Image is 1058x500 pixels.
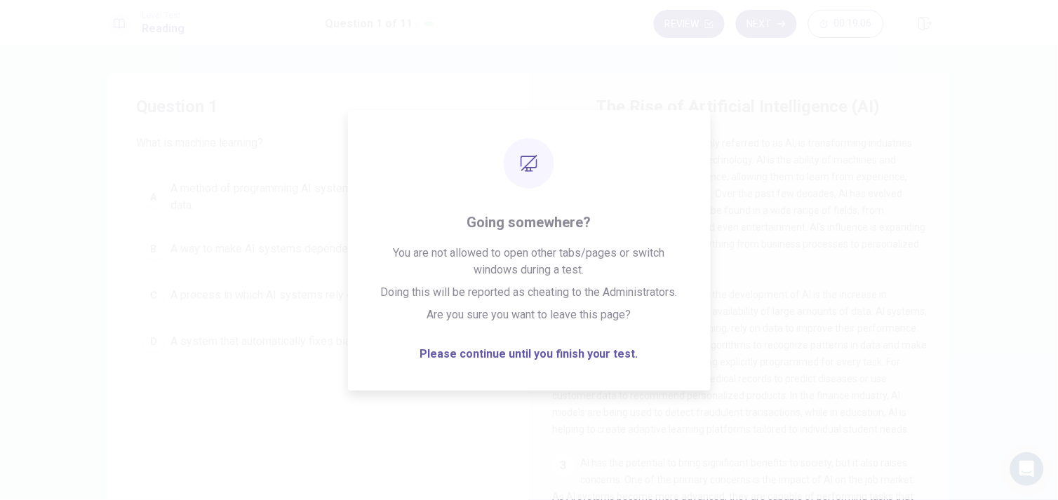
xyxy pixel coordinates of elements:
[142,186,165,208] div: A
[654,10,725,38] button: Review
[142,20,185,37] h1: Reading
[736,10,797,38] button: Next
[596,95,880,118] h4: The Rise of Artificial Intelligence (AI)
[142,11,185,20] span: Level Test
[552,454,575,477] div: 3
[170,180,495,214] span: A method of programming AI systems to learn from patterns in data.
[808,10,884,38] button: 00:19:06
[142,238,165,260] div: B
[136,231,501,266] button: BA way to make AI systems dependent on human input.
[325,15,413,32] h1: Question 1 of 11
[552,289,928,435] span: One of the key factors driving the development of AI is the increase in computational power and t...
[142,330,165,353] div: D
[136,174,501,220] button: AA method of programming AI systems to learn from patterns in data.
[136,324,501,359] button: DA system that automatically fixes biased algorithms.
[552,135,575,157] div: 1
[552,286,575,309] div: 2
[834,18,872,29] span: 00:19:06
[136,95,501,118] h4: Question 1
[136,278,501,313] button: CA process in which AI systems rely on human intelligence.
[136,135,501,151] span: What is machine learning?
[1010,452,1044,486] div: Open Intercom Messenger
[170,241,435,257] span: A way to make AI systems dependent on human input.
[170,287,455,304] span: A process in which AI systems rely on human intelligence.
[552,137,926,266] span: Artificial Intelligence, commonly referred to as AI, is transforming industries and reshaping the...
[170,333,427,350] span: A system that automatically fixes biased algorithms.
[142,284,165,306] div: C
